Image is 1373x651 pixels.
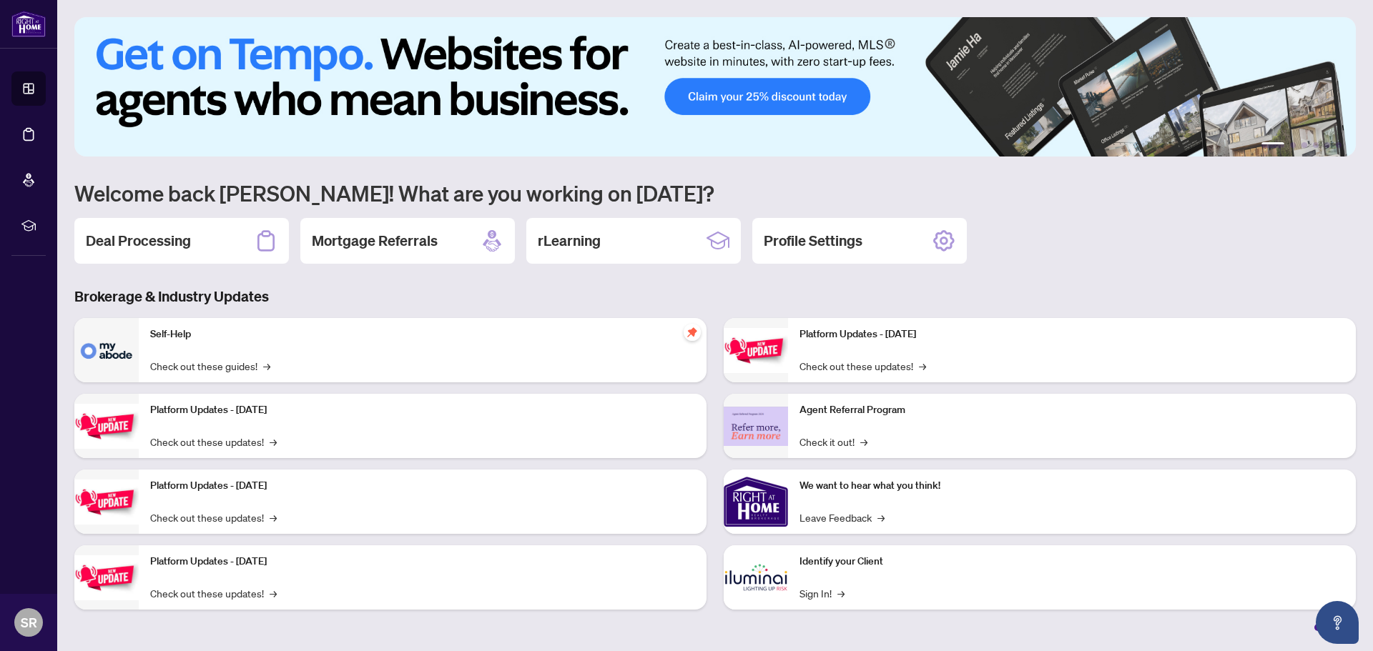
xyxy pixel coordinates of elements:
[724,407,788,446] img: Agent Referral Program
[799,327,1344,342] p: Platform Updates - [DATE]
[150,510,277,525] a: Check out these updates!→
[312,231,438,251] h2: Mortgage Referrals
[799,585,845,601] a: Sign In!→
[74,179,1356,207] h1: Welcome back [PERSON_NAME]! What are you working on [DATE]?
[150,327,695,342] p: Self-Help
[860,434,867,449] span: →
[21,612,37,632] span: SR
[270,510,277,525] span: →
[837,585,845,601] span: →
[86,231,191,251] h2: Deal Processing
[799,510,885,525] a: Leave Feedback→
[1316,601,1359,644] button: Open asap
[74,555,139,600] img: Platform Updates - July 8, 2025
[799,434,867,449] a: Check it out!→
[799,358,926,374] a: Check out these updates!→
[270,434,277,449] span: →
[150,478,695,494] p: Platform Updates - [DATE]
[1301,142,1307,148] button: 3
[684,324,701,341] span: pushpin
[764,231,862,251] h2: Profile Settings
[1261,142,1284,148] button: 1
[150,402,695,418] p: Platform Updates - [DATE]
[74,479,139,525] img: Platform Updates - July 21, 2025
[74,17,1356,156] img: Slide 0
[150,358,270,374] a: Check out these guides!→
[799,478,1344,494] p: We want to hear what you think!
[74,287,1356,307] h3: Brokerage & Industry Updates
[1290,142,1296,148] button: 2
[270,585,277,601] span: →
[877,510,885,525] span: →
[1336,142,1342,148] button: 6
[1324,142,1330,148] button: 5
[724,328,788,373] img: Platform Updates - June 23, 2025
[11,11,46,37] img: logo
[799,402,1344,418] p: Agent Referral Program
[724,545,788,610] img: Identify your Client
[150,434,277,449] a: Check out these updates!→
[1313,142,1319,148] button: 4
[74,318,139,382] img: Self-Help
[263,358,270,374] span: →
[150,554,695,570] p: Platform Updates - [DATE]
[799,554,1344,570] p: Identify your Client
[150,585,277,601] a: Check out these updates!→
[74,404,139,449] img: Platform Updates - September 16, 2025
[724,469,788,534] img: We want to hear what you think!
[538,231,601,251] h2: rLearning
[919,358,926,374] span: →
